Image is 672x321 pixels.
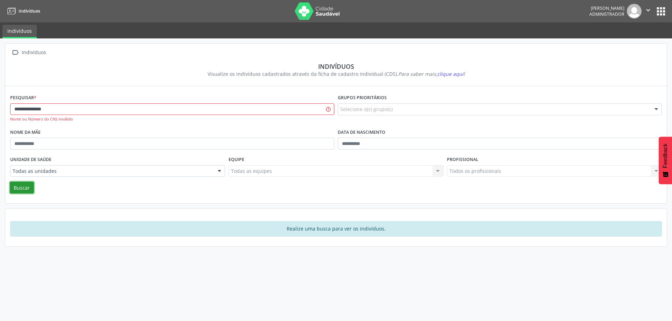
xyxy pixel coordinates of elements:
div: [PERSON_NAME] [589,5,624,11]
div: Indivíduos [20,48,47,58]
label: Grupos prioritários [338,93,387,103]
span: Selecione o(s) grupo(s) [340,105,393,113]
a: Indivíduos [2,25,37,38]
a: Indivíduos [5,5,40,17]
i:  [10,48,20,58]
label: Pesquisar [10,93,36,103]
label: Nome da mãe [10,127,41,138]
label: Equipe [229,154,244,165]
div: Indivíduos [15,63,657,70]
span: clique aqui! [437,71,465,77]
span: Indivíduos [19,8,40,14]
a:  Indivíduos [10,48,47,58]
label: Data de nascimento [338,127,385,138]
button: Feedback - Mostrar pesquisa [659,137,672,184]
img: img [627,4,642,19]
button: Buscar [10,182,34,194]
button: apps [655,5,667,17]
div: Visualize os indivíduos cadastrados através da ficha de cadastro individual (CDS). [15,70,657,78]
div: Realize uma busca para ver os indivíduos. [10,221,662,236]
button:  [642,4,655,19]
div: Nome ou Número do CNS inválido [10,116,334,122]
label: Profissional [447,154,478,165]
span: Administrador [589,11,624,17]
i: Para saber mais, [398,71,465,77]
span: Feedback [662,144,668,168]
label: Unidade de saúde [10,154,51,165]
span: Todas as unidades [13,168,211,175]
i:  [644,6,652,14]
